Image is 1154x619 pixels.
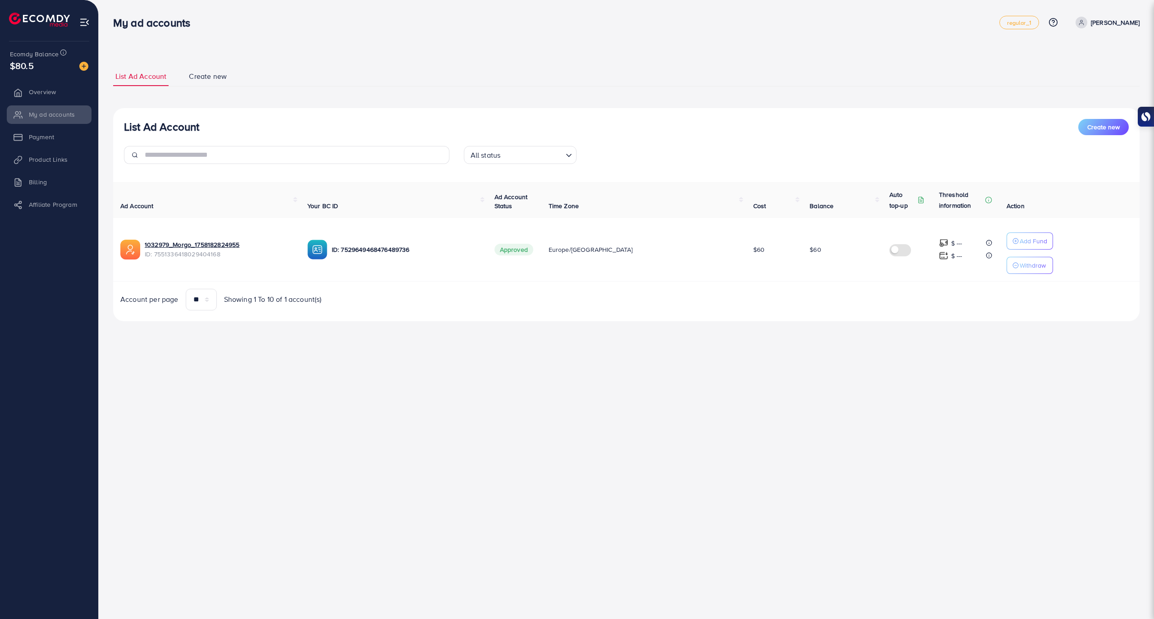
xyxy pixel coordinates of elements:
[889,189,916,211] p: Auto top-up
[113,16,197,29] h3: My ad accounts
[189,71,227,82] span: Create new
[495,244,533,255] span: Approved
[1007,201,1025,210] span: Action
[1087,123,1120,132] span: Create new
[145,240,293,249] a: 1032979_Morgo_1758182824955
[10,59,34,72] span: $80.5
[469,149,503,162] span: All status
[115,71,166,82] span: List Ad Account
[464,146,577,164] div: Search for option
[1007,257,1053,274] button: Withdraw
[1007,232,1053,250] button: Add Fund
[120,294,179,305] span: Account per page
[307,201,339,210] span: Your BC ID
[503,147,562,162] input: Search for option
[939,251,948,260] img: top-up amount
[549,201,579,210] span: Time Zone
[951,250,962,261] p: $ ---
[999,16,1039,29] a: regular_1
[1072,17,1140,28] a: [PERSON_NAME]
[951,238,962,249] p: $ ---
[753,201,766,210] span: Cost
[10,50,59,59] span: Ecomdy Balance
[1020,236,1047,246] p: Add Fund
[810,245,821,254] span: $60
[810,201,833,210] span: Balance
[1078,119,1129,135] button: Create new
[1020,260,1046,271] p: Withdraw
[124,120,199,133] h3: List Ad Account
[1091,17,1140,28] p: [PERSON_NAME]
[120,201,154,210] span: Ad Account
[145,240,293,259] div: <span class='underline'>1032979_Morgo_1758182824955</span></br>7551336418029404168
[79,17,90,27] img: menu
[79,62,88,71] img: image
[753,245,765,254] span: $60
[332,244,480,255] p: ID: 7529649468476489736
[120,240,140,259] img: ic-ads-acc.e4c84228.svg
[495,192,528,210] span: Ad Account Status
[145,250,293,259] span: ID: 7551336418029404168
[224,294,322,305] span: Showing 1 To 10 of 1 account(s)
[939,189,983,211] p: Threshold information
[939,238,948,248] img: top-up amount
[1007,20,1031,26] span: regular_1
[549,245,633,254] span: Europe/[GEOGRAPHIC_DATA]
[307,240,327,259] img: ic-ba-acc.ded83a64.svg
[9,13,70,27] img: logo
